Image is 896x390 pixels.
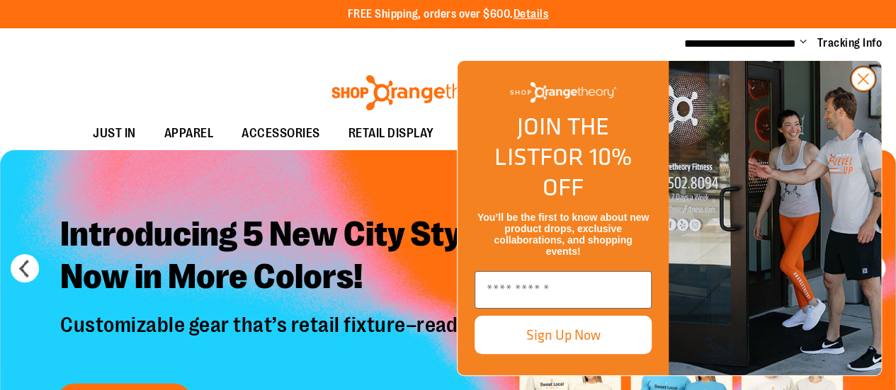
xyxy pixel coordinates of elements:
[850,66,876,92] button: Close dialog
[669,61,881,375] img: Shop Orangtheory
[475,271,652,309] input: Enter email
[443,46,896,390] div: FLYOUT Form
[79,117,150,150] a: JUST IN
[800,36,807,50] button: Account menu
[510,82,616,103] img: Shop Orangetheory
[150,117,228,150] a: APPAREL
[540,139,632,205] span: FOR 10% OFF
[11,254,39,282] button: prev
[242,117,320,149] span: ACCESSORIES
[93,117,136,149] span: JUST IN
[50,202,812,312] h2: Introducing 5 New City Styles - Now in More Colors!
[50,312,812,369] p: Customizable gear that’s retail fixture–ready, perfect for highlighting your studio!
[164,117,214,149] span: APPAREL
[514,8,549,21] a: Details
[817,35,883,51] a: Tracking Info
[348,6,549,23] p: FREE Shipping, orders over $600.
[348,117,434,149] span: RETAIL DISPLAY
[227,117,334,150] a: ACCESSORIES
[334,117,448,150] a: RETAIL DISPLAY
[475,316,652,354] button: Sign Up Now
[329,75,513,110] img: Shop Orangetheory
[477,212,649,257] span: You’ll be the first to know about new product drops, exclusive collaborations, and shopping events!
[494,108,609,174] span: JOIN THE LIST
